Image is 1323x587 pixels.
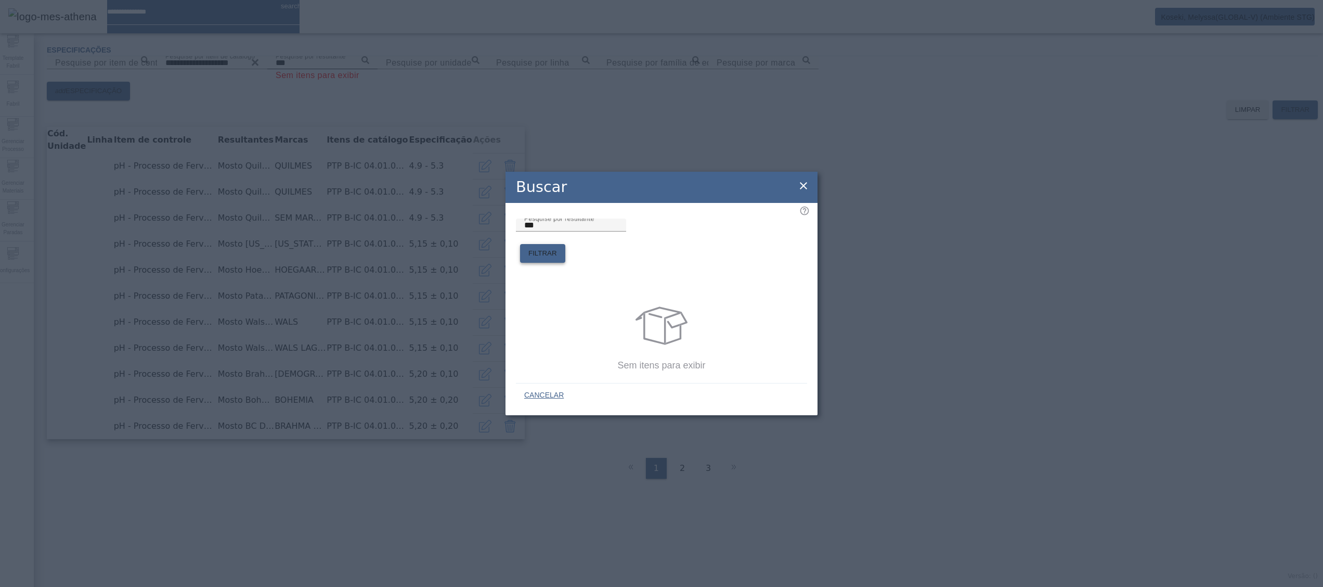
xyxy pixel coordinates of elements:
h2: Buscar [516,176,567,198]
p: Sem itens para exibir [518,359,805,373]
span: CANCELAR [524,390,564,401]
button: CANCELAR [516,386,572,405]
button: FILTRAR [520,244,565,263]
mat-label: Pesquise por resultante [524,215,594,222]
span: FILTRAR [528,248,557,259]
